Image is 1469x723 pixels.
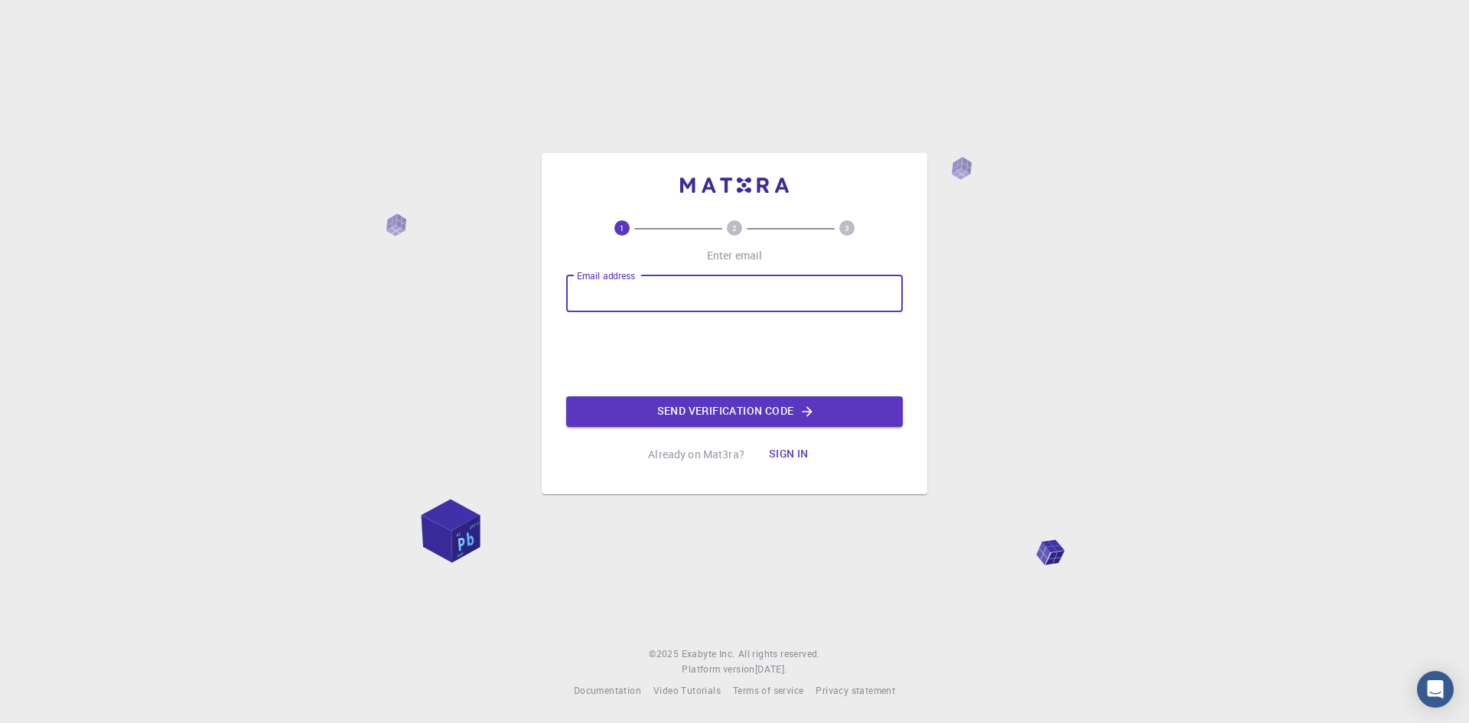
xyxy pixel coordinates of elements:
[845,223,849,233] text: 3
[733,684,803,696] span: Terms of service
[682,662,754,677] span: Platform version
[755,662,787,677] a: [DATE].
[816,684,895,696] span: Privacy statement
[738,646,820,662] span: All rights reserved.
[732,223,737,233] text: 2
[682,647,735,659] span: Exabyte Inc.
[682,646,735,662] a: Exabyte Inc.
[574,683,641,699] a: Documentation
[648,447,744,462] p: Already on Mat3ra?
[707,248,763,263] p: Enter email
[653,684,721,696] span: Video Tutorials
[577,269,635,282] label: Email address
[649,646,681,662] span: © 2025
[1417,671,1454,708] div: Open Intercom Messenger
[755,663,787,675] span: [DATE] .
[653,683,721,699] a: Video Tutorials
[733,683,803,699] a: Terms of service
[618,324,851,384] iframe: reCAPTCHA
[620,223,624,233] text: 1
[757,439,821,470] button: Sign in
[816,683,895,699] a: Privacy statement
[566,396,903,427] button: Send verification code
[574,684,641,696] span: Documentation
